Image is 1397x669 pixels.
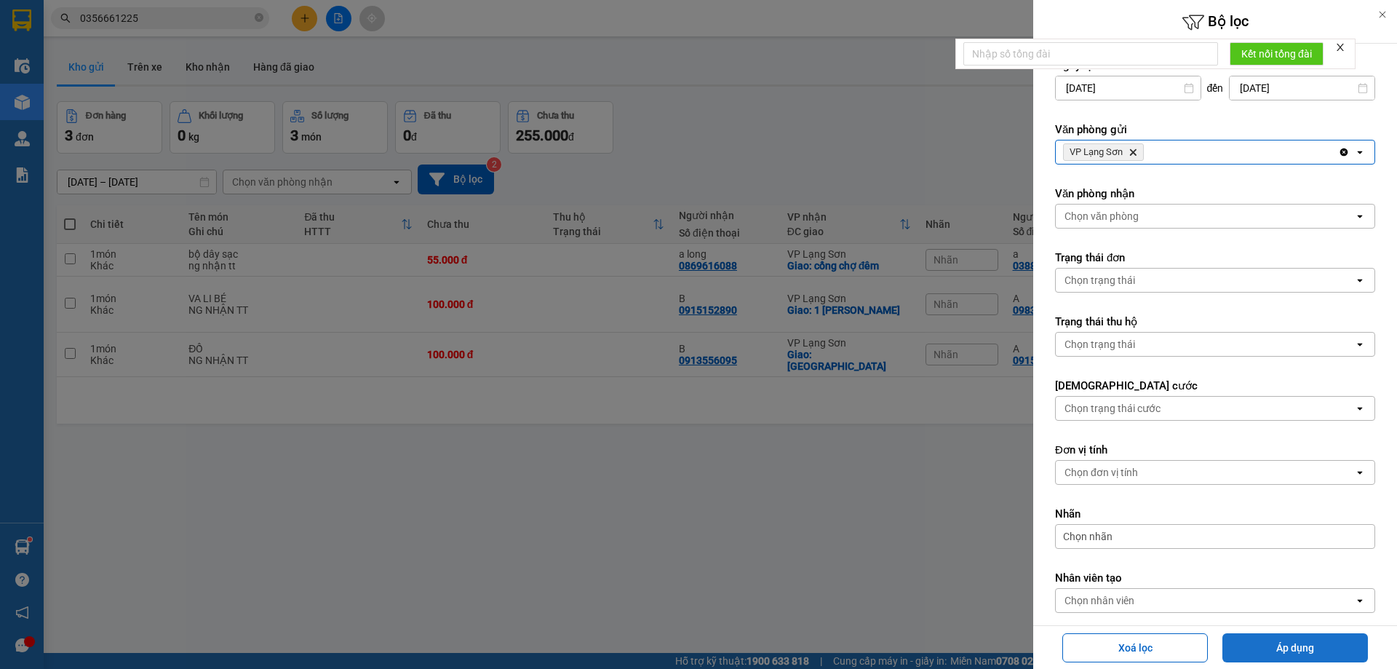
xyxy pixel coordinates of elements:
[963,42,1218,66] input: Nhập số tổng đài
[1354,146,1366,158] svg: open
[1055,122,1375,137] label: Văn phòng gửi
[1335,42,1345,52] span: close
[1055,250,1375,265] label: Trạng thái đơn
[1129,148,1137,157] svg: Delete
[1064,209,1139,223] div: Chọn văn phòng
[1354,467,1366,478] svg: open
[1354,339,1366,350] svg: open
[1064,337,1135,352] div: Chọn trạng thái
[1055,186,1375,201] label: Văn phòng nhận
[1062,633,1208,662] button: Xoá lọc
[1055,507,1375,521] label: Nhãn
[1147,145,1148,159] input: Selected VP Lạng Sơn.
[1230,76,1374,100] input: Select a date.
[1222,633,1368,662] button: Áp dụng
[1241,46,1312,62] span: Kết nối tổng đài
[1064,465,1138,480] div: Chọn đơn vị tính
[1230,42,1324,66] button: Kết nối tổng đài
[1056,76,1201,100] input: Select a date.
[1354,210,1366,222] svg: open
[1070,146,1123,158] span: VP Lạng Sơn
[1064,273,1135,288] div: Chọn trạng thái
[1055,571,1375,585] label: Nhân viên tạo
[1354,274,1366,286] svg: open
[1354,595,1366,606] svg: open
[1055,314,1375,329] label: Trạng thái thu hộ
[1207,81,1224,95] span: đến
[1338,146,1350,158] svg: Clear all
[1354,403,1366,414] svg: open
[1033,11,1397,33] h6: Bộ lọc
[1055,379,1375,393] label: [DEMOGRAPHIC_DATA] cước
[1064,593,1134,608] div: Chọn nhân viên
[1063,529,1113,544] span: Chọn nhãn
[1064,401,1161,416] div: Chọn trạng thái cước
[1063,143,1144,161] span: VP Lạng Sơn, close by backspace
[1055,443,1375,457] label: Đơn vị tính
